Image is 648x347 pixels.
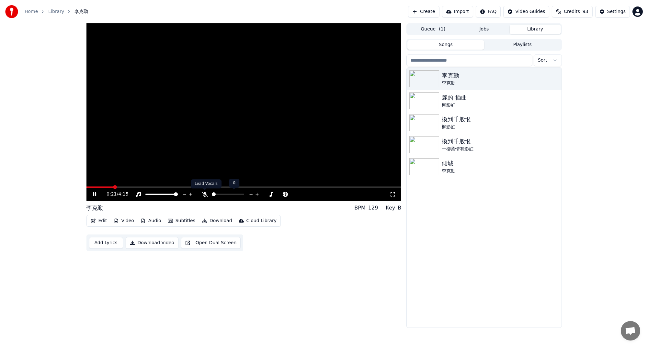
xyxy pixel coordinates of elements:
[459,25,510,34] button: Jobs
[354,204,365,212] div: BPM
[442,137,559,146] div: 換到千般恨
[386,204,395,212] div: Key
[442,71,559,80] div: 李克勤
[25,8,38,15] a: Home
[510,25,561,34] button: Library
[111,216,137,225] button: Video
[86,203,104,212] div: 李克勤
[107,191,117,197] span: 0:21
[442,159,559,168] div: 傾城
[552,6,592,18] button: Credits93
[126,237,178,249] button: Download Video
[199,216,235,225] button: Download
[89,237,123,249] button: Add Lyrics
[564,8,580,15] span: Credits
[88,216,110,225] button: Edit
[442,102,559,109] div: 柳影虹
[138,216,164,225] button: Audio
[442,93,559,102] div: 麗的 插曲
[607,8,626,15] div: Settings
[503,6,549,18] button: Video Guides
[484,40,561,50] button: Playlists
[442,146,559,152] div: 一柳柔情有影虹
[538,57,547,64] span: Sort
[407,25,459,34] button: Queue
[595,6,630,18] button: Settings
[407,40,484,50] button: Songs
[165,216,198,225] button: Subtitles
[229,179,239,188] div: 0
[442,124,559,130] div: 柳影虹
[439,26,445,32] span: ( 1 )
[74,8,88,15] span: 李克勤
[442,115,559,124] div: 換到千般恨
[191,179,222,188] div: Lead Vocals
[48,8,64,15] a: Library
[398,204,401,212] div: B
[442,80,559,87] div: 李克勤
[442,168,559,174] div: 李克勤
[408,6,439,18] button: Create
[368,204,378,212] div: 129
[118,191,128,197] span: 4:15
[246,218,277,224] div: Cloud Library
[583,8,588,15] span: 93
[5,5,18,18] img: youka
[621,321,640,341] div: Open chat
[442,6,473,18] button: Import
[25,8,88,15] nav: breadcrumb
[107,191,122,197] div: /
[476,6,501,18] button: FAQ
[181,237,241,249] button: Open Dual Screen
